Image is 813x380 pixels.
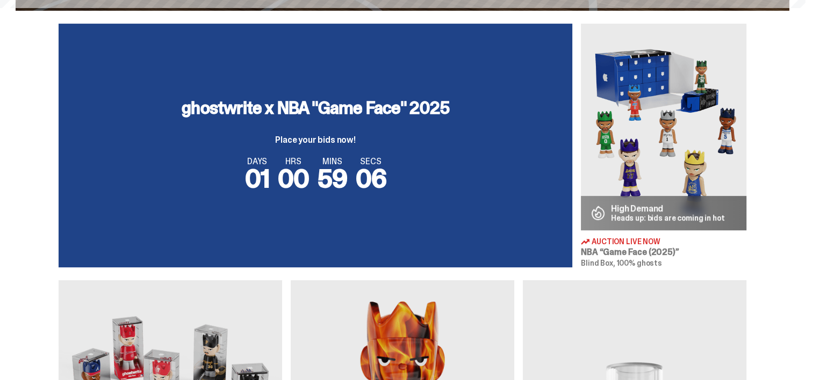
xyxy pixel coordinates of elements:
[581,24,746,230] img: Game Face (2025)
[278,162,309,195] span: 00
[356,162,386,195] span: 06
[278,157,309,166] span: HRS
[611,214,725,222] p: Heads up: bids are coming in hot
[182,136,449,144] p: Place your bids now!
[592,238,660,245] span: Auction Live Now
[581,24,746,267] a: Game Face (2025) High Demand Heads up: bids are coming in hot Auction Live Now
[318,162,347,195] span: 59
[616,258,661,268] span: 100% ghosts
[611,204,725,213] p: High Demand
[581,258,615,268] span: Blind Box,
[245,162,270,195] span: 01
[318,157,347,166] span: MINS
[356,157,386,166] span: SECS
[581,248,746,257] h3: NBA “Game Face (2025)”
[182,99,449,116] h3: ghostwrite x NBA "Game Face" 2025
[245,157,270,166] span: DAYS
